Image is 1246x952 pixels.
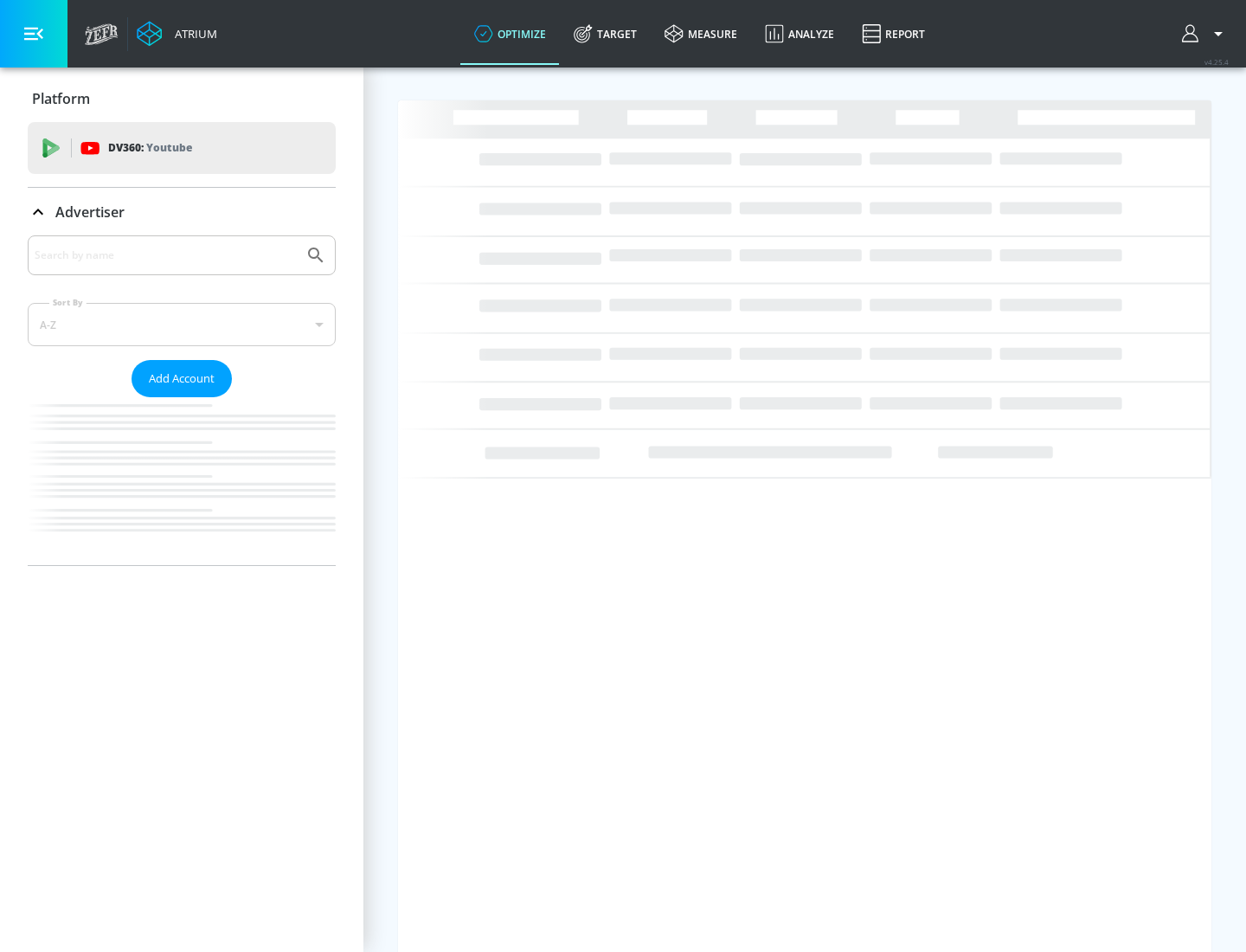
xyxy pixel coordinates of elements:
nav: list of Advertiser [28,397,336,565]
span: Add Account [149,369,215,389]
div: Platform [28,74,336,123]
input: Search by name [35,244,297,267]
div: DV360: Youtube [28,122,336,174]
label: Sort By [49,297,87,308]
a: Analyze [751,3,848,65]
p: DV360: [108,138,192,158]
div: Advertiser [28,235,336,565]
p: Youtube [146,138,192,157]
a: Atrium [137,21,217,47]
div: Advertiser [28,188,336,236]
div: A-Z [28,303,336,346]
a: measure [651,3,751,65]
p: Platform [32,89,90,108]
button: Add Account [132,360,232,397]
p: Advertiser [55,203,125,222]
div: Atrium [168,26,217,42]
a: Target [560,3,651,65]
a: Report [848,3,939,65]
a: optimize [460,3,560,65]
span: v 4.25.4 [1204,57,1229,67]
